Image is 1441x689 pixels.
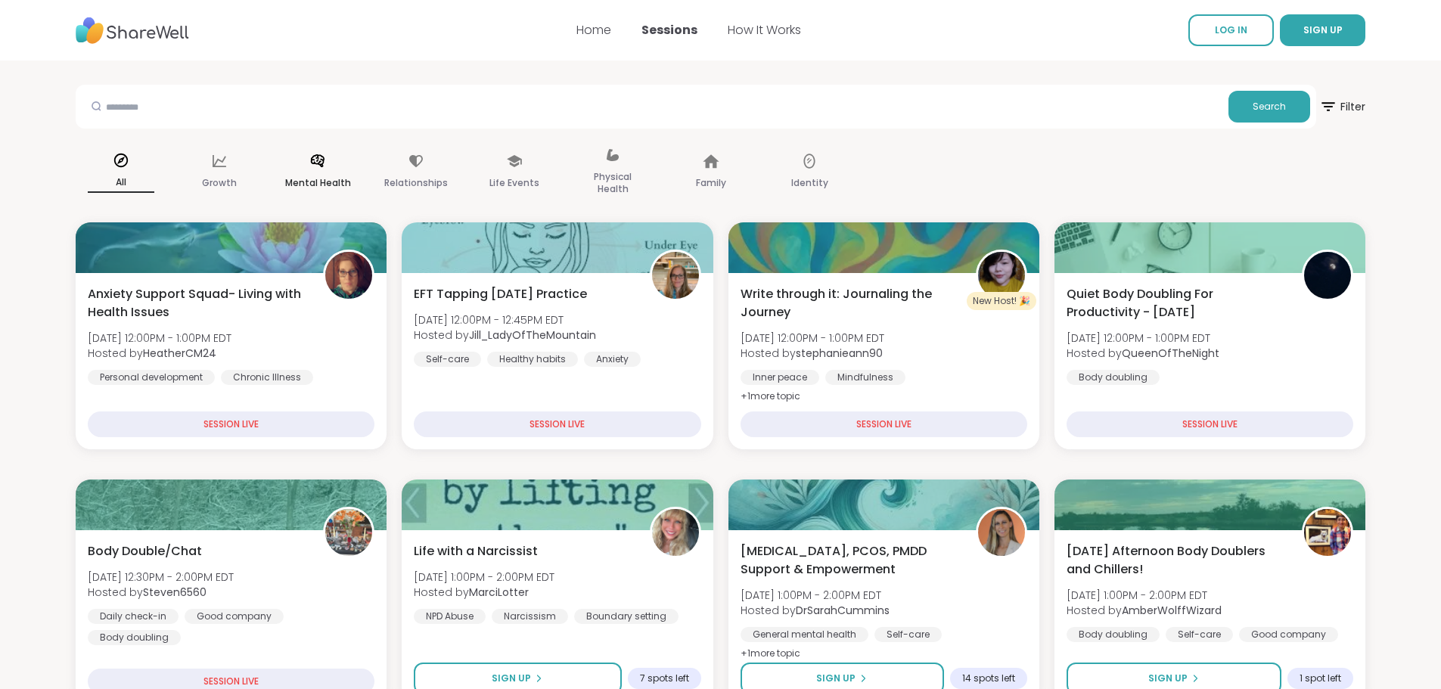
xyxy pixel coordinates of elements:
[1122,346,1219,361] b: QueenOfTheNight
[967,292,1036,310] div: New Host! 🎉
[414,542,538,560] span: Life with a Narcissist
[88,411,374,437] div: SESSION LIVE
[76,10,189,51] img: ShareWell Nav Logo
[574,609,679,624] div: Boundary setting
[88,585,234,600] span: Hosted by
[384,174,448,192] p: Relationships
[579,168,646,198] p: Physical Health
[1067,542,1285,579] span: [DATE] Afternoon Body Doublers and Chillers!
[88,609,179,624] div: Daily check-in
[88,570,234,585] span: [DATE] 12:30PM - 2:00PM EDT
[414,312,596,327] span: [DATE] 12:00PM - 12:45PM EDT
[641,21,697,39] a: Sessions
[414,352,481,367] div: Self-care
[414,285,587,303] span: EFT Tapping [DATE] Practice
[88,346,231,361] span: Hosted by
[1228,91,1310,123] button: Search
[741,285,959,321] span: Write through it: Journaling the Journey
[325,509,372,556] img: Steven6560
[796,346,883,361] b: stephanieann90
[1166,627,1233,642] div: Self-care
[741,542,959,579] span: [MEDICAL_DATA], PCOS, PMDD Support & Empowerment
[652,252,699,299] img: Jill_LadyOfTheMountain
[962,672,1015,684] span: 14 spots left
[1067,346,1219,361] span: Hosted by
[1067,411,1353,437] div: SESSION LIVE
[741,370,819,385] div: Inner peace
[825,370,905,385] div: Mindfulness
[741,588,890,603] span: [DATE] 1:00PM - 2:00PM EDT
[741,627,868,642] div: General mental health
[1215,23,1247,36] span: LOG IN
[143,346,216,361] b: HeatherCM24
[584,352,641,367] div: Anxiety
[741,331,884,346] span: [DATE] 12:00PM - 1:00PM EDT
[489,174,539,192] p: Life Events
[796,603,890,618] b: DrSarahCummins
[88,630,181,645] div: Body doubling
[88,370,215,385] div: Personal development
[414,570,554,585] span: [DATE] 1:00PM - 2:00PM EDT
[202,174,237,192] p: Growth
[221,370,313,385] div: Chronic Illness
[1148,672,1188,685] span: Sign Up
[414,327,596,343] span: Hosted by
[414,411,700,437] div: SESSION LIVE
[1319,88,1365,125] span: Filter
[1300,672,1341,684] span: 1 spot left
[816,672,856,685] span: Sign Up
[1067,370,1160,385] div: Body doubling
[1067,603,1222,618] span: Hosted by
[1067,627,1160,642] div: Body doubling
[1067,285,1285,321] span: Quiet Body Doubling For Productivity - [DATE]
[88,285,306,321] span: Anxiety Support Squad- Living with Health Issues
[978,252,1025,299] img: stephanieann90
[487,352,578,367] div: Healthy habits
[652,509,699,556] img: MarciLotter
[88,542,202,560] span: Body Double/Chat
[492,672,531,685] span: Sign Up
[1067,331,1219,346] span: [DATE] 12:00PM - 1:00PM EDT
[576,21,611,39] a: Home
[469,327,596,343] b: Jill_LadyOfTheMountain
[325,252,372,299] img: HeatherCM24
[285,174,351,192] p: Mental Health
[741,346,884,361] span: Hosted by
[1304,509,1351,556] img: AmberWolffWizard
[1253,100,1286,113] span: Search
[88,331,231,346] span: [DATE] 12:00PM - 1:00PM EDT
[492,609,568,624] div: Narcissism
[874,627,942,642] div: Self-care
[640,672,689,684] span: 7 spots left
[728,21,801,39] a: How It Works
[143,585,207,600] b: Steven6560
[414,585,554,600] span: Hosted by
[1319,85,1365,129] button: Filter
[978,509,1025,556] img: DrSarahCummins
[741,411,1027,437] div: SESSION LIVE
[1239,627,1338,642] div: Good company
[414,609,486,624] div: NPD Abuse
[185,609,284,624] div: Good company
[1303,23,1343,36] span: SIGN UP
[1188,14,1274,46] a: LOG IN
[1304,252,1351,299] img: QueenOfTheNight
[696,174,726,192] p: Family
[469,585,529,600] b: MarciLotter
[1280,14,1365,46] button: SIGN UP
[88,173,154,193] p: All
[791,174,828,192] p: Identity
[741,603,890,618] span: Hosted by
[1067,588,1222,603] span: [DATE] 1:00PM - 2:00PM EDT
[1122,603,1222,618] b: AmberWolffWizard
